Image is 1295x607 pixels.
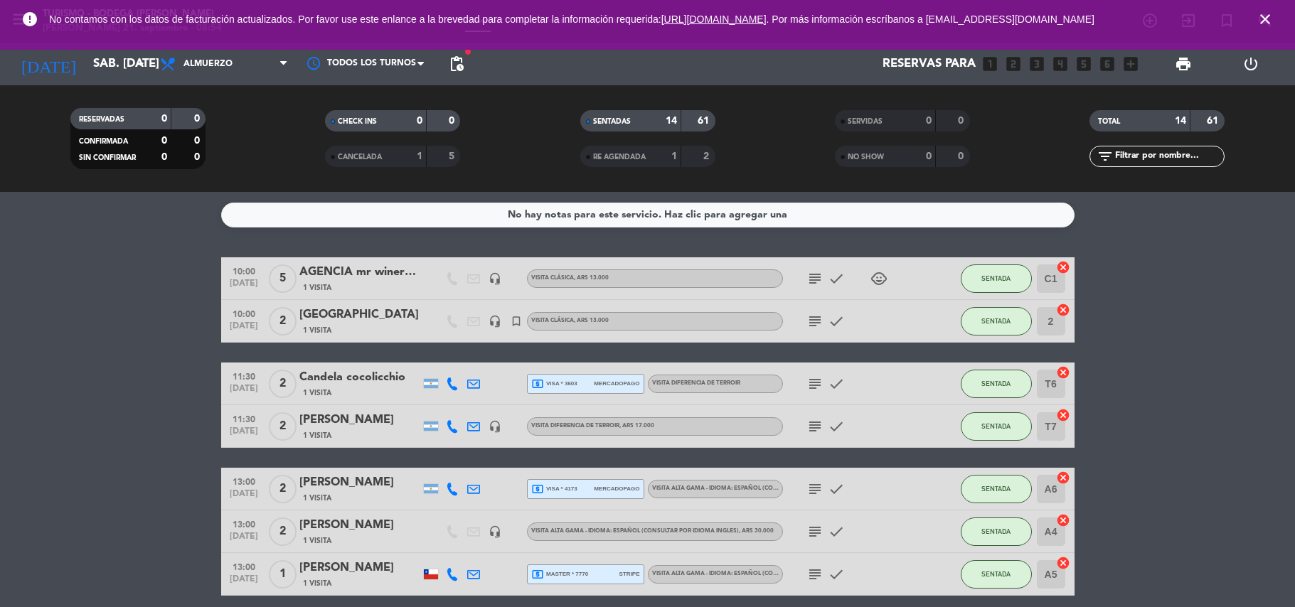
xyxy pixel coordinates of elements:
i: subject [806,418,824,435]
strong: 61 [1207,116,1221,126]
span: 11:30 [226,367,262,384]
span: pending_actions [448,55,465,72]
span: [DATE] [226,279,262,295]
button: SENTADA [961,307,1032,335]
span: 13:00 [226,473,262,489]
span: 1 Visita [303,430,331,441]
div: [PERSON_NAME] [299,411,420,429]
button: SENTADA [961,475,1032,503]
span: , ARS 17.000 [619,423,654,429]
i: [DATE] [11,48,86,80]
i: subject [806,313,824,330]
i: cancel [1056,260,1070,274]
span: 13:00 [226,515,262,532]
span: 1 Visita [303,578,331,589]
span: mercadopago [594,379,639,388]
div: Candela cocolicchio [299,368,420,387]
i: looks_one [981,55,999,73]
span: 2 [269,475,297,503]
span: stripe [619,569,640,579]
strong: 1 [417,151,422,161]
i: check [828,566,845,583]
span: NO SHOW [848,154,884,161]
button: SENTADA [961,264,1032,293]
div: [PERSON_NAME] [299,559,420,577]
span: visa * 3603 [531,377,577,390]
i: check [828,418,845,435]
button: SENTADA [961,560,1032,589]
i: power_settings_new [1242,55,1259,72]
strong: 5 [449,151,457,161]
button: SENTADA [961,370,1032,398]
strong: 0 [417,116,422,126]
i: check [828,375,845,392]
div: LOG OUT [1217,43,1284,85]
strong: 0 [449,116,457,126]
i: looks_two [1004,55,1023,73]
i: headset_mic [489,315,501,328]
span: RESERVADAS [79,116,124,123]
i: close [1257,11,1274,28]
i: looks_6 [1098,55,1117,73]
span: Reservas para [883,58,976,71]
i: cancel [1056,471,1070,485]
strong: 61 [698,116,712,126]
strong: 0 [161,114,167,124]
span: fiber_manual_record [464,48,472,56]
span: Almuerzo [183,59,233,69]
i: looks_3 [1028,55,1046,73]
span: SENTADA [981,570,1011,578]
span: 1 Visita [303,325,331,336]
strong: 0 [194,136,203,146]
strong: 0 [958,116,966,126]
i: headset_mic [489,420,501,433]
i: cancel [1056,556,1070,570]
strong: 0 [194,152,203,162]
i: cancel [1056,365,1070,380]
i: arrow_drop_down [132,55,149,72]
strong: 0 [926,116,932,126]
span: 5 [269,264,297,293]
span: [DATE] [226,321,262,338]
span: CHECK INS [338,118,377,125]
div: [PERSON_NAME] [299,473,420,492]
i: looks_5 [1075,55,1093,73]
i: headset_mic [489,525,501,538]
span: VISITA ALTA GAMA - IDIOMA: ESPAÑOL (Consultar por idioma ingles) [652,485,860,491]
span: SENTADA [981,485,1011,493]
span: SENTADA [981,317,1011,325]
span: VISITA DIFERENCIA DE TERROIR [652,380,740,386]
i: error [21,11,38,28]
span: 2 [269,412,297,441]
span: 1 Visita [303,535,331,547]
span: VISITA CLÁSICA [531,275,609,281]
span: 11:30 [226,410,262,426]
span: 2 [269,307,297,335]
i: subject [806,566,824,583]
i: filter_list [1097,148,1114,165]
i: subject [806,480,824,498]
strong: 0 [161,152,167,162]
span: CONFIRMADA [79,138,128,145]
i: cancel [1056,513,1070,527]
i: add_box [1121,55,1140,73]
span: SENTADAS [593,118,631,125]
span: SIN CONFIRMAR [79,154,136,161]
span: TOTAL [1098,118,1120,125]
span: , ARS 30.000 [739,528,774,534]
span: 10:00 [226,262,262,279]
i: subject [806,270,824,287]
strong: 14 [1175,116,1186,126]
strong: 0 [926,151,932,161]
i: check [828,523,845,540]
i: local_atm [531,483,544,495]
span: VISITA CLÁSICA [531,318,609,323]
i: local_atm [531,568,544,581]
span: [DATE] [226,426,262,443]
i: cancel [1056,303,1070,317]
span: , ARS 13.000 [574,275,609,281]
span: 2 [269,370,297,398]
span: RE AGENDADA [593,154,646,161]
input: Filtrar por nombre... [1114,149,1224,164]
i: turned_in_not [510,315,523,328]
